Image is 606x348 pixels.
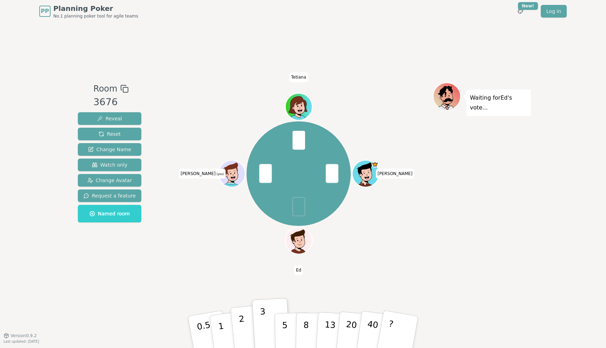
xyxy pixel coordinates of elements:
p: Waiting for Ed 's vote... [470,93,527,113]
span: Version 0.9.2 [11,333,37,339]
span: Click to change your name [179,169,225,179]
button: Change Avatar [78,174,141,187]
p: 3 [260,307,268,345]
a: PPPlanning PokerNo.1 planning poker tool for agile teams [39,4,138,19]
span: Anna is the host [371,161,378,168]
span: Click to change your name [294,265,303,275]
span: Request a feature [83,192,136,199]
span: PP [41,7,49,15]
button: Reveal [78,112,141,125]
button: Change Name [78,143,141,156]
button: Version0.9.2 [4,333,37,339]
span: No.1 planning poker tool for agile teams [53,13,138,19]
div: 3676 [93,95,128,109]
button: Reset [78,128,141,140]
button: Watch only [78,159,141,171]
span: Planning Poker [53,4,138,13]
span: Watch only [92,161,128,168]
button: Request a feature [78,189,141,202]
span: Click to change your name [289,72,308,82]
button: New! [514,5,527,18]
span: Named room [89,210,130,217]
span: Reveal [97,115,122,122]
span: (you) [216,173,224,176]
span: Change Name [88,146,131,153]
button: Click to change your avatar [219,161,244,186]
a: Log in [541,5,567,18]
span: Change Avatar [87,177,132,184]
span: Room [93,82,117,95]
button: Named room [78,205,141,222]
span: Last updated: [DATE] [4,340,39,343]
div: New! [518,2,538,10]
span: Click to change your name [376,169,414,179]
span: Reset [99,130,121,138]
